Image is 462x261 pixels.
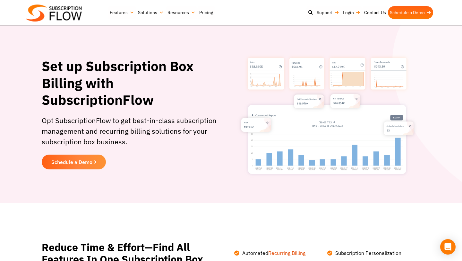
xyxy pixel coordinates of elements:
a: Resources [166,6,197,19]
div: Open Intercom Messenger [440,239,456,255]
a: Features [108,6,136,19]
a: Schedule a Demo [388,6,433,19]
p: Opt SubscriptionFlow to get best-in-class subscription management and recurring billing solutions... [42,115,228,147]
a: Support [315,6,341,19]
a: Contact Us [362,6,388,19]
a: Login [341,6,362,19]
a: Solutions [136,6,166,19]
span: Automated [241,249,305,257]
img: Subscription Box Billing [237,51,417,180]
span: Schedule a Demo [51,159,92,165]
span: Subscription Personalization [334,249,401,257]
a: Schedule a Demo [42,155,106,169]
h1: Set up Subscription Box Billing with SubscriptionFlow [42,58,228,109]
a: Recurring Billing [268,250,305,256]
a: Pricing [197,6,215,19]
img: Subscriptionflow [26,4,82,22]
